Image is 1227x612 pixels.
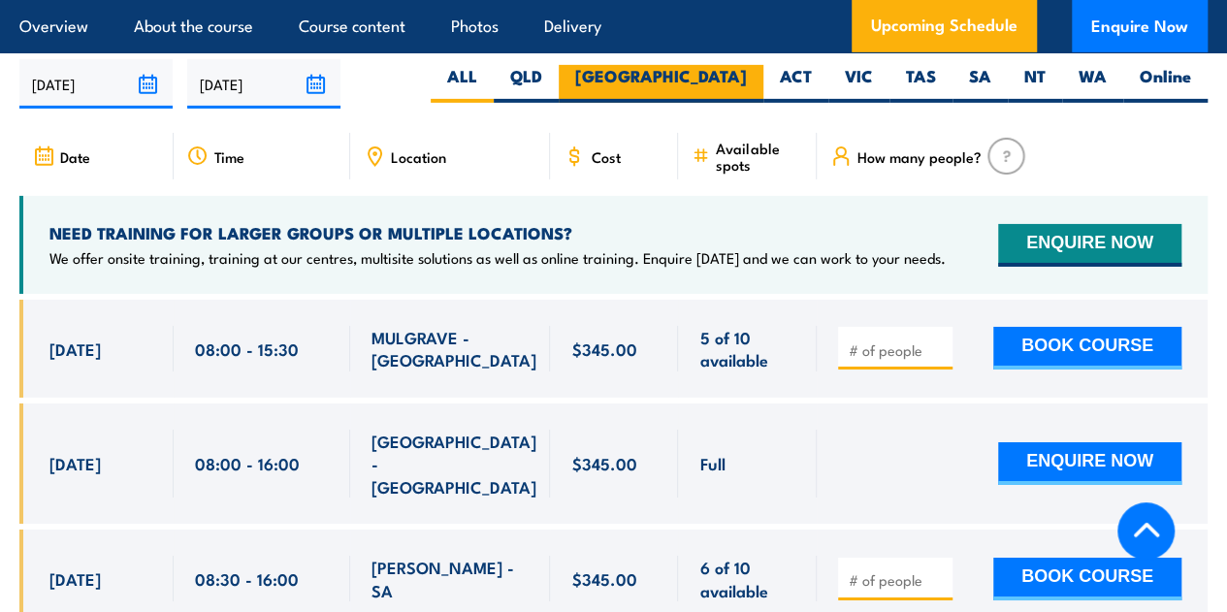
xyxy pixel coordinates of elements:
[391,148,446,165] span: Location
[49,248,946,268] p: We offer onsite training, training at our centres, multisite solutions as well as online training...
[849,570,946,590] input: # of people
[716,140,803,173] span: Available spots
[1008,65,1062,103] label: NT
[571,567,636,590] span: $345.00
[699,452,725,474] span: Full
[763,65,828,103] label: ACT
[699,326,795,371] span: 5 of 10 available
[699,556,795,601] span: 6 of 10 available
[998,442,1181,485] button: ENQUIRE NOW
[998,224,1181,267] button: ENQUIRE NOW
[19,59,173,109] input: From date
[828,65,889,103] label: VIC
[1062,65,1123,103] label: WA
[49,222,946,243] h4: NEED TRAINING FOR LARGER GROUPS OR MULTIPLE LOCATIONS?
[187,59,340,109] input: To date
[993,327,1181,370] button: BOOK COURSE
[591,148,620,165] span: Cost
[371,430,536,498] span: [GEOGRAPHIC_DATA] - [GEOGRAPHIC_DATA]
[49,452,101,474] span: [DATE]
[49,338,101,360] span: [DATE]
[849,340,946,360] input: # of people
[60,148,90,165] span: Date
[195,452,300,474] span: 08:00 - 16:00
[195,567,299,590] span: 08:30 - 16:00
[214,148,244,165] span: Time
[195,338,299,360] span: 08:00 - 15:30
[889,65,953,103] label: TAS
[1123,65,1208,103] label: Online
[953,65,1008,103] label: SA
[571,338,636,360] span: $345.00
[371,326,536,371] span: MULGRAVE - [GEOGRAPHIC_DATA]
[431,65,494,103] label: ALL
[494,65,559,103] label: QLD
[857,148,982,165] span: How many people?
[571,452,636,474] span: $345.00
[49,567,101,590] span: [DATE]
[993,558,1181,600] button: BOOK COURSE
[559,65,763,103] label: [GEOGRAPHIC_DATA]
[371,556,530,601] span: [PERSON_NAME] - SA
